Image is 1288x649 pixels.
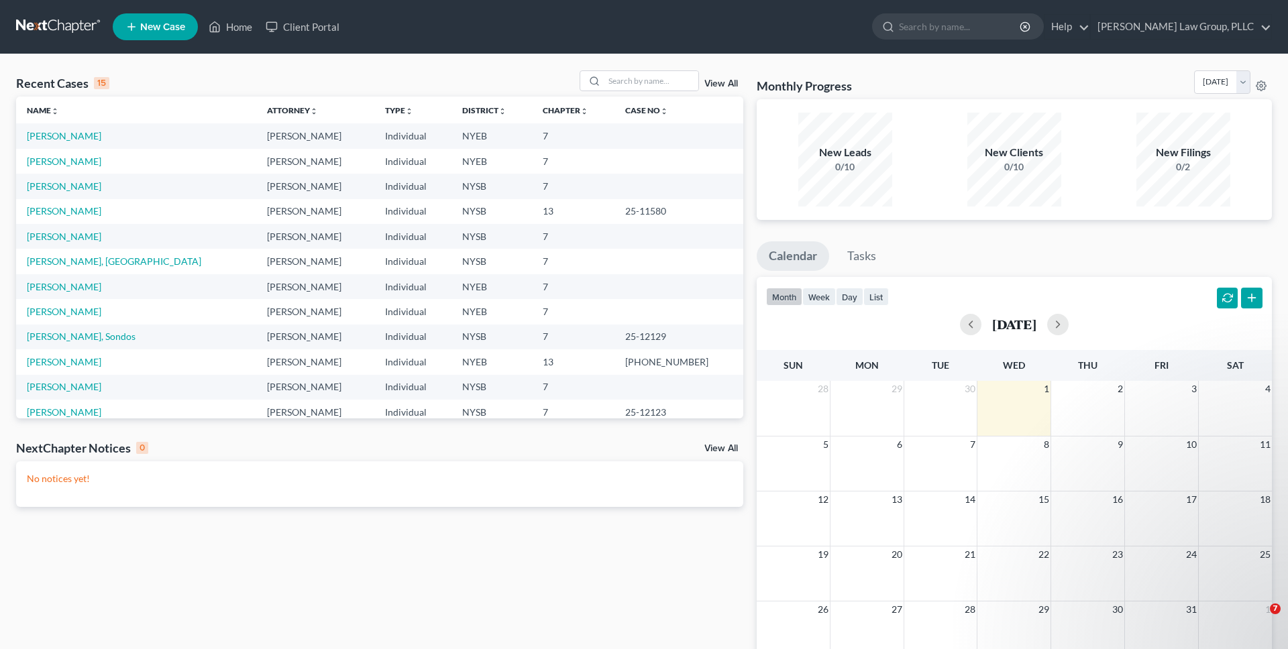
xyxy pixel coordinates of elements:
[816,381,830,397] span: 28
[27,180,101,192] a: [PERSON_NAME]
[374,324,451,349] td: Individual
[757,241,829,271] a: Calendar
[532,149,614,174] td: 7
[963,601,977,617] span: 28
[256,149,374,174] td: [PERSON_NAME]
[798,145,892,160] div: New Leads
[890,381,904,397] span: 29
[385,105,413,115] a: Typeunfold_more
[992,317,1036,331] h2: [DATE]
[27,281,101,292] a: [PERSON_NAME]
[757,78,852,94] h3: Monthly Progress
[27,406,101,418] a: [PERSON_NAME]
[816,601,830,617] span: 26
[816,491,830,508] span: 12
[835,241,888,271] a: Tasks
[1185,601,1198,617] span: 31
[27,472,733,485] p: No notices yet!
[27,156,101,167] a: [PERSON_NAME]
[543,105,588,115] a: Chapterunfold_more
[27,130,101,141] a: [PERSON_NAME]
[532,299,614,324] td: 7
[451,149,532,174] td: NYEB
[27,205,101,217] a: [PERSON_NAME]
[1136,145,1230,160] div: New Filings
[932,359,949,371] span: Tue
[532,274,614,299] td: 7
[604,71,698,91] input: Search by name...
[890,601,904,617] span: 27
[140,22,185,32] span: New Case
[267,105,318,115] a: Attorneyunfold_more
[51,107,59,115] i: unfold_more
[256,274,374,299] td: [PERSON_NAME]
[462,105,506,115] a: Districtunfold_more
[16,440,148,456] div: NextChapter Notices
[27,231,101,242] a: [PERSON_NAME]
[256,123,374,148] td: [PERSON_NAME]
[374,299,451,324] td: Individual
[256,400,374,424] td: [PERSON_NAME]
[451,199,532,224] td: NYSB
[136,442,148,454] div: 0
[614,400,743,424] td: 25-12123
[969,436,977,453] span: 7
[896,436,904,453] span: 6
[532,174,614,198] td: 7
[451,249,532,274] td: NYSB
[963,546,977,563] span: 21
[498,107,506,115] i: unfold_more
[890,546,904,563] span: 20
[967,145,1061,160] div: New Clients
[704,444,738,453] a: View All
[863,288,889,306] button: list
[532,375,614,400] td: 7
[1111,601,1124,617] span: 30
[532,400,614,424] td: 7
[1242,603,1275,636] iframe: Intercom live chat
[532,199,614,224] td: 13
[374,375,451,400] td: Individual
[899,14,1022,39] input: Search by name...
[798,160,892,174] div: 0/10
[27,356,101,367] a: [PERSON_NAME]
[1044,15,1089,39] a: Help
[256,324,374,349] td: [PERSON_NAME]
[27,381,101,392] a: [PERSON_NAME]
[259,15,346,39] a: Client Portal
[94,77,109,89] div: 15
[1136,160,1230,174] div: 0/2
[580,107,588,115] i: unfold_more
[963,491,977,508] span: 14
[374,274,451,299] td: Individual
[256,299,374,324] td: [PERSON_NAME]
[1003,359,1025,371] span: Wed
[532,224,614,249] td: 7
[451,299,532,324] td: NYEB
[27,306,101,317] a: [PERSON_NAME]
[451,400,532,424] td: NYSB
[614,199,743,224] td: 25-11580
[532,123,614,148] td: 7
[822,436,830,453] span: 5
[625,105,668,115] a: Case Nounfold_more
[855,359,879,371] span: Mon
[963,381,977,397] span: 30
[256,249,374,274] td: [PERSON_NAME]
[660,107,668,115] i: unfold_more
[1264,601,1272,617] span: 1
[374,349,451,374] td: Individual
[802,288,836,306] button: week
[405,107,413,115] i: unfold_more
[27,255,201,267] a: [PERSON_NAME], [GEOGRAPHIC_DATA]
[374,400,451,424] td: Individual
[27,331,136,342] a: [PERSON_NAME], Sondos
[374,149,451,174] td: Individual
[451,324,532,349] td: NYSB
[374,224,451,249] td: Individual
[836,288,863,306] button: day
[27,105,59,115] a: Nameunfold_more
[784,359,803,371] span: Sun
[451,123,532,148] td: NYEB
[614,349,743,374] td: [PHONE_NUMBER]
